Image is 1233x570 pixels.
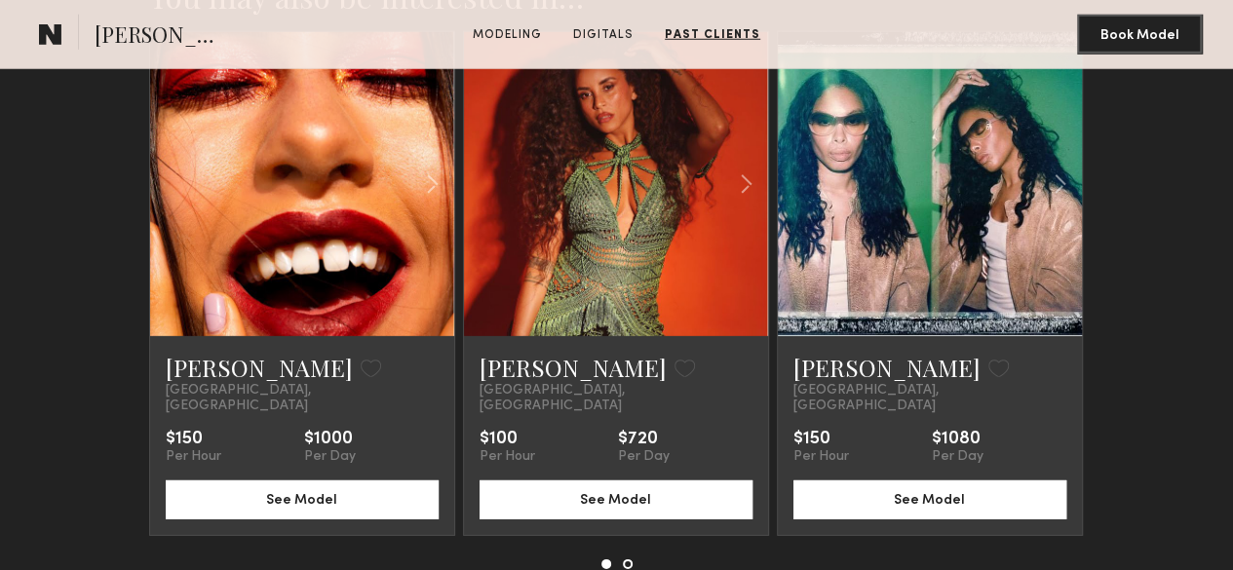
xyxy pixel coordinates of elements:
div: Per Hour [480,449,535,465]
a: Modeling [465,26,550,44]
a: See Model [166,490,439,507]
span: [GEOGRAPHIC_DATA], [GEOGRAPHIC_DATA] [480,383,752,414]
div: Per Day [304,449,356,465]
a: [PERSON_NAME] [480,352,667,383]
div: Per Day [618,449,670,465]
div: $1000 [304,430,356,449]
div: $100 [480,430,535,449]
a: Digitals [565,26,641,44]
div: Per Day [932,449,983,465]
span: [PERSON_NAME] [95,19,230,54]
div: $150 [793,430,849,449]
span: [GEOGRAPHIC_DATA], [GEOGRAPHIC_DATA] [793,383,1066,414]
div: $1080 [932,430,983,449]
div: $720 [618,430,670,449]
a: [PERSON_NAME] [166,352,353,383]
span: [GEOGRAPHIC_DATA], [GEOGRAPHIC_DATA] [166,383,439,414]
button: See Model [793,480,1066,519]
div: Per Hour [793,449,849,465]
button: See Model [480,480,752,519]
div: Per Hour [166,449,221,465]
a: See Model [793,490,1066,507]
a: [PERSON_NAME] [793,352,981,383]
div: $150 [166,430,221,449]
button: Book Model [1077,15,1202,54]
a: See Model [480,490,752,507]
a: Past Clients [657,26,768,44]
a: Book Model [1077,25,1202,42]
button: See Model [166,480,439,519]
